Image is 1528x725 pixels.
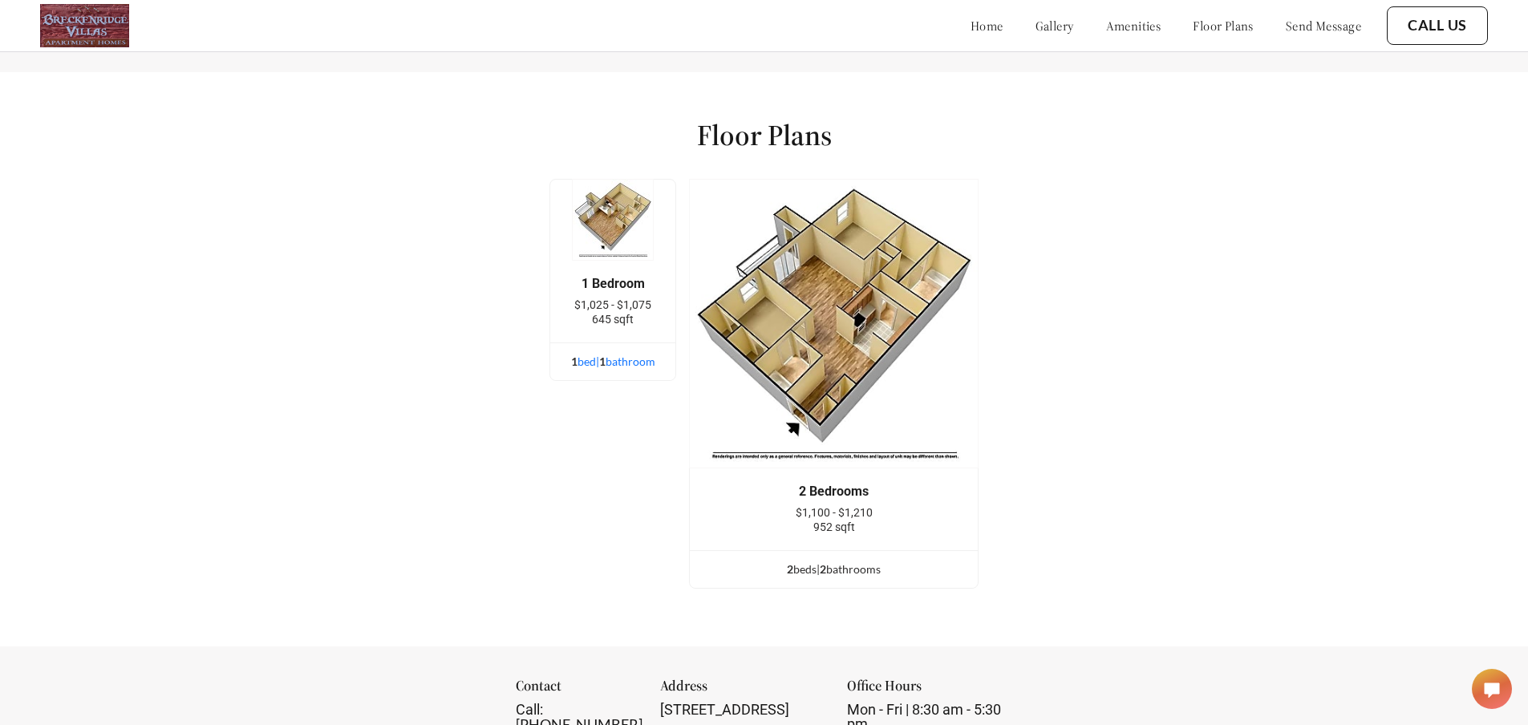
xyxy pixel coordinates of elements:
span: 645 sqft [592,313,634,326]
div: Address [660,678,826,703]
span: 2 [820,562,826,576]
a: gallery [1036,18,1074,34]
div: Contact [516,678,640,703]
a: send message [1286,18,1361,34]
a: home [971,18,1003,34]
span: $1,100 - $1,210 [796,506,873,519]
div: bed s | bathroom s [690,561,978,578]
span: 1 [599,354,606,368]
img: Company logo [40,4,129,47]
div: bed | bathroom [550,353,675,371]
img: example [689,179,979,468]
img: example [572,179,654,261]
span: 2 [787,562,793,576]
div: Office Hours [847,678,1013,703]
span: Call: [516,701,543,718]
span: 952 sqft [813,520,855,533]
h1: Floor Plans [697,117,832,153]
span: 1 [571,354,578,368]
a: amenities [1106,18,1161,34]
div: 1 Bedroom [574,277,651,291]
a: Call Us [1408,17,1467,34]
button: Call Us [1387,6,1488,45]
span: $1,025 - $1,075 [574,298,651,311]
a: floor plans [1193,18,1254,34]
div: 2 Bedrooms [714,484,954,499]
div: [STREET_ADDRESS] [660,703,826,717]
